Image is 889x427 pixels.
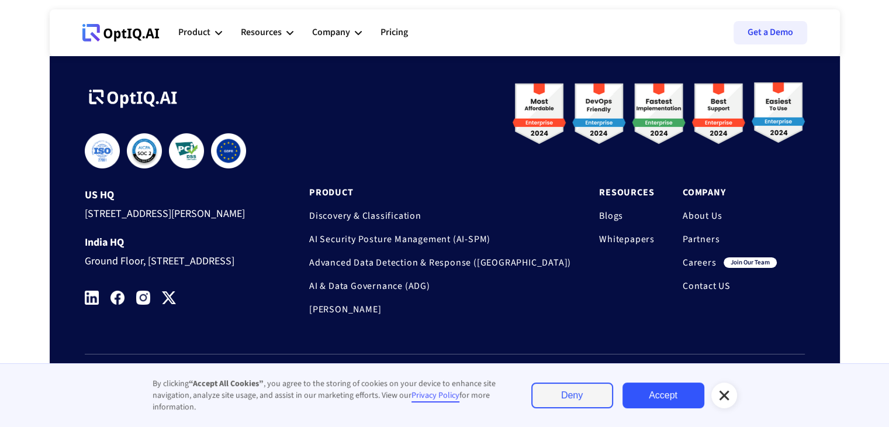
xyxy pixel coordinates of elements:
a: AI & Data Governance (ADG) [309,280,571,292]
div: Resources [241,25,282,40]
div: Product [178,25,210,40]
a: Accept [622,383,704,408]
div: Product [178,15,222,50]
div: By clicking , you agree to the storing of cookies on your device to enhance site navigation, anal... [153,378,508,413]
a: Deny [531,383,613,408]
strong: “Accept All Cookies” [189,378,264,390]
div: India HQ [85,237,265,249]
div: [STREET_ADDRESS][PERSON_NAME] [85,201,265,223]
a: Pricing [380,15,408,50]
a: Blogs [599,210,655,222]
a: Careers [683,257,717,268]
a: Get a Demo [734,21,807,44]
a: Partners [683,233,777,245]
a: AI Security Posture Management (AI-SPM) [309,233,571,245]
a: Whitepapers [599,233,655,245]
div: join our team [724,257,777,268]
a: Privacy Policy [411,390,459,402]
a: Webflow Homepage [82,15,160,50]
a: Product [309,187,571,198]
div: Company [312,25,350,40]
a: Resources [599,187,655,198]
a: Company [683,187,777,198]
a: Advanced Data Detection & Response ([GEOGRAPHIC_DATA]) [309,257,571,268]
a: [PERSON_NAME] [309,304,571,315]
div: US HQ [85,190,265,201]
div: Resources [241,15,293,50]
div: Company [312,15,362,50]
div: Ground Floor, [STREET_ADDRESS] [85,249,265,270]
a: Contact US [683,280,777,292]
a: About Us [683,210,777,222]
a: Discovery & Classification [309,210,571,222]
